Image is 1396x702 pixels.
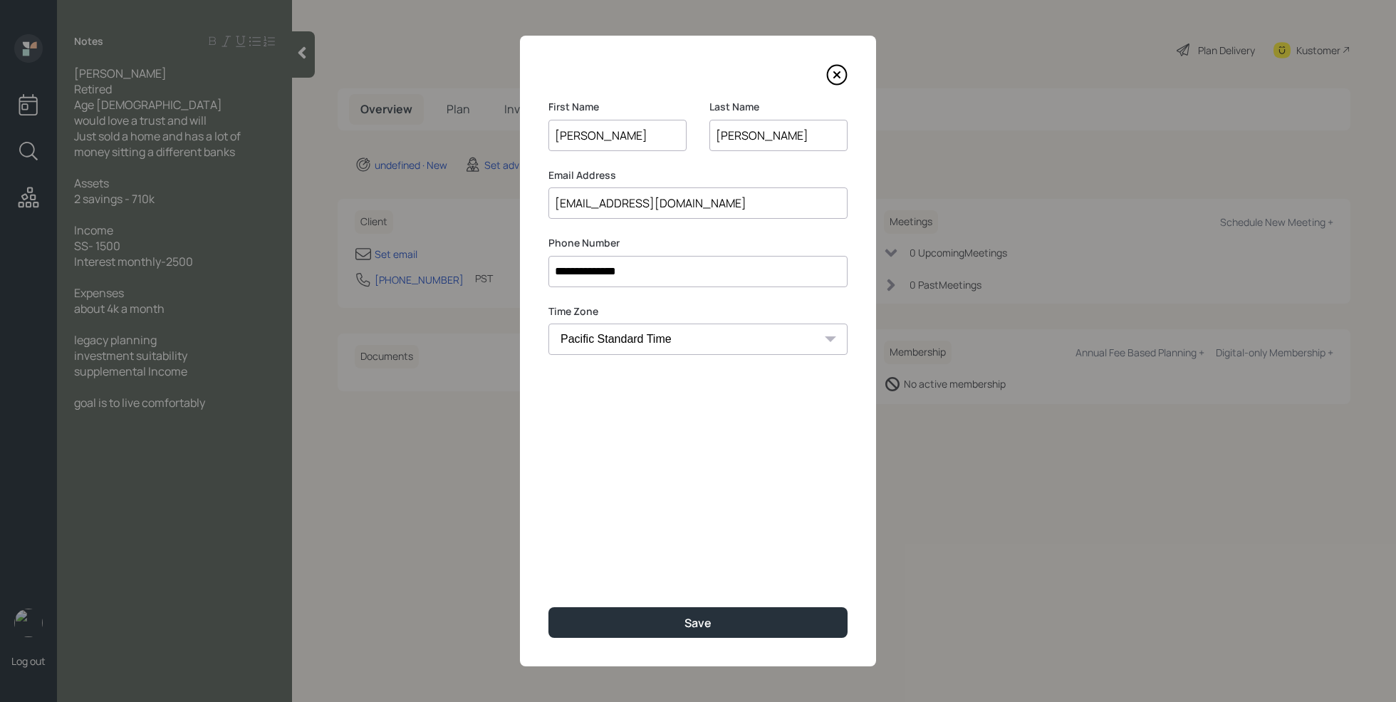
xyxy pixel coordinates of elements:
div: Save [684,615,712,631]
label: Time Zone [548,304,848,319]
label: First Name [548,100,687,114]
label: Last Name [709,100,848,114]
label: Phone Number [548,236,848,250]
label: Email Address [548,168,848,182]
button: Save [548,607,848,638]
